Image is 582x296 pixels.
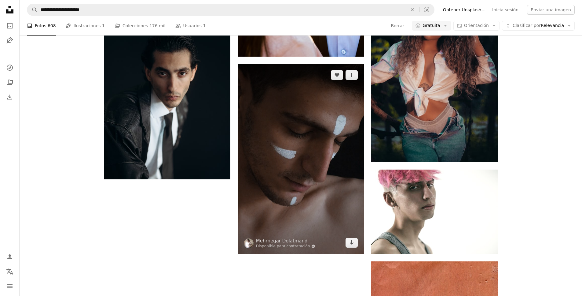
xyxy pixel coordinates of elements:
a: Explorar [4,62,16,74]
a: Inicio — Unsplash [4,4,16,17]
a: Descargar [346,238,358,248]
a: Un hombre con cabello rosado [371,209,497,215]
a: Iniciar sesión / Registrarse [4,251,16,263]
a: Un hombre de traje y corbata posando para una foto [104,98,230,103]
form: Encuentra imágenes en todo el sitio [27,4,434,16]
a: Disponible para contratación [256,244,315,249]
a: Ilustraciones 1 [66,16,105,36]
button: Clasificar porRelevancia [502,21,575,31]
button: Gratuita [412,21,451,31]
button: Borrar [406,4,419,16]
a: Ilustraciones [4,34,16,47]
span: 176 mil [149,22,166,29]
button: Buscar en Unsplash [27,4,38,16]
button: Borrar [390,21,404,31]
a: Inicia sesión [489,5,522,15]
img: Ve al perfil de Mehrnegar Dolatmand [244,238,254,248]
span: Gratuita [423,23,440,29]
button: Me gusta [331,70,343,80]
img: Un hombre con cabello rosado [371,170,497,254]
span: Relevancia [513,23,564,29]
button: Orientación [453,21,500,31]
span: 1 [203,22,206,29]
span: 1 [102,22,105,29]
span: Orientación [464,23,489,28]
img: Un hombre de traje y corbata posando para una foto [104,21,230,180]
span: Clasificar por [513,23,541,28]
a: Historial de descargas [4,91,16,103]
a: Obtener Unsplash+ [439,5,489,15]
button: Añade a la colección [346,70,358,80]
a: Usuarios 1 [175,16,206,36]
button: Búsqueda visual [419,4,434,16]
a: Colecciones 176 mil [115,16,166,36]
button: Enviar una imagen [527,5,575,15]
a: Fotos [4,20,16,32]
button: Idioma [4,265,16,278]
a: Mujer con camisa de vestir blanca y pantalones cortos de mezclilla azul de pie cerca de árboles v... [371,65,497,70]
a: Colecciones [4,76,16,88]
a: Mujer con pintura blanca en la cara [238,156,364,161]
img: Mujer con pintura blanca en la cara [238,64,364,254]
a: Mehrnegar Dolatmand [256,238,315,244]
button: Menú [4,280,16,292]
